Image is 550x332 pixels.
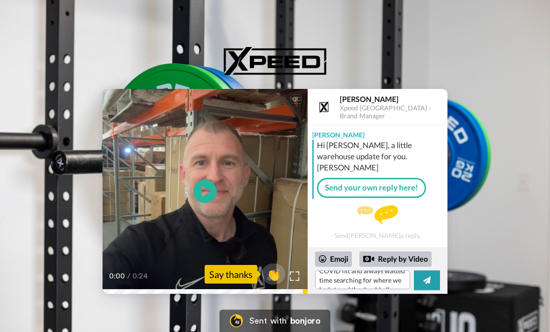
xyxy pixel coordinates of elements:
div: Reply by Video [363,253,374,264]
img: message.svg [357,205,398,224]
img: Bonjoro Logo [230,314,243,327]
div: Sent with [249,317,287,325]
img: Xpeed Australia logo [224,47,326,75]
div: bonjoro [290,317,320,325]
div: [PERSON_NAME] [340,95,447,103]
div: Reply by Video [359,251,432,267]
span: / [127,271,131,282]
span: 0:00 [109,271,125,282]
div: Send [PERSON_NAME] a reply. [308,203,447,243]
span: 👏 [262,267,285,282]
div: Xpeed [GEOGRAPHIC_DATA] - Brand Manager [340,104,447,120]
button: 👏 [262,264,285,285]
textarea: Hi [PERSON_NAME], thanks for the message. My mum and I currently see an exercise physiologist who... [315,271,410,289]
span: 0:24 [132,271,149,282]
img: Profile Image [313,96,335,118]
div: [PERSON_NAME] [308,126,447,140]
a: Bonjoro LogoSent withbonjoro [220,310,330,332]
div: Say thanks [205,265,257,284]
a: Send your own reply here! [317,178,426,197]
img: Full screen [290,271,299,281]
div: Emoji [315,251,352,266]
div: Hi [PERSON_NAME], a little warehouse update for you. [PERSON_NAME] [317,140,445,173]
div: CC [290,95,302,104]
